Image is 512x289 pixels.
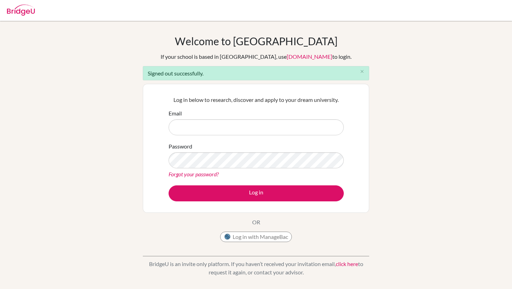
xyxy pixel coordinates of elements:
button: Close [355,66,369,77]
a: Forgot your password? [169,171,219,177]
i: close [359,69,365,74]
img: Bridge-U [7,5,35,16]
a: click here [336,260,358,267]
p: Log in below to research, discover and apply to your dream university. [169,96,344,104]
h1: Welcome to [GEOGRAPHIC_DATA] [175,35,338,47]
div: If your school is based in [GEOGRAPHIC_DATA], use to login. [161,53,351,61]
p: OR [252,218,260,226]
button: Log in [169,185,344,201]
a: [DOMAIN_NAME] [287,53,332,60]
label: Password [169,142,192,151]
button: Log in with ManageBac [220,232,292,242]
p: BridgeU is an invite only platform. If you haven’t received your invitation email, to request it ... [143,260,369,276]
div: Signed out successfully. [143,66,369,80]
label: Email [169,109,182,118]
